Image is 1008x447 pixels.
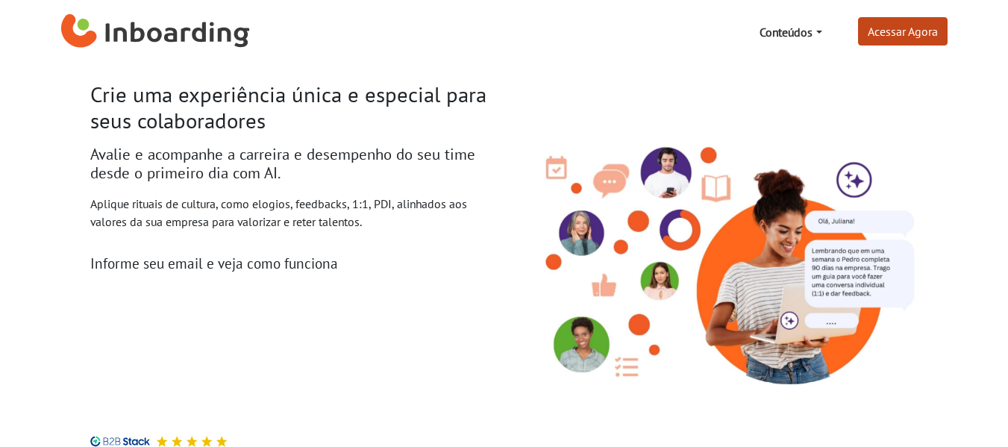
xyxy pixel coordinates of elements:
[90,146,493,183] h2: Avalie e acompanhe a carreira e desempenho do seu time desde o primeiro dia com AI.
[516,120,918,391] img: Inboarding - Rutuais de Cultura com Inteligência Ariticial. Feedback, conversas 1:1, PDI.
[156,436,168,447] img: Avaliação 5 estrelas no B2B Stack
[90,82,493,134] h1: Crie uma experiência única e especial para seus colaboradores
[754,17,827,47] a: Conteúdos
[90,195,493,231] p: Aplique rituais de cultura, como elogios, feedbacks, 1:1, PDI, alinhados aos valores da sua empre...
[201,436,213,447] img: Avaliação 5 estrelas no B2B Stack
[90,436,150,447] img: B2B Stack logo
[61,6,250,58] a: Inboarding Home Page
[858,17,948,46] a: Acessar Agora
[61,10,250,54] img: Inboarding Home
[90,254,493,272] h3: Informe seu email e veja como funciona
[171,436,183,447] img: Avaliação 5 estrelas no B2B Stack
[90,278,457,418] iframe: Form 0
[150,436,228,447] div: Avaliação 5 estrelas no B2B Stack
[216,436,228,447] img: Avaliação 5 estrelas no B2B Stack
[186,436,198,447] img: Avaliação 5 estrelas no B2B Stack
